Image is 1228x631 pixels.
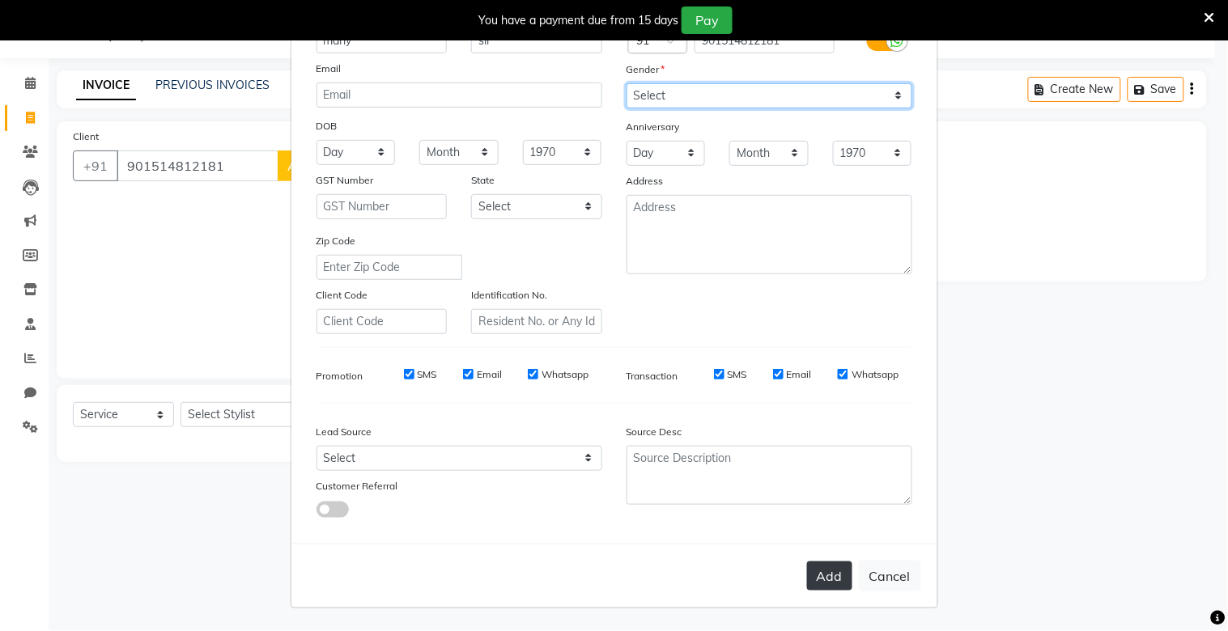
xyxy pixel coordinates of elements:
label: GST Number [317,173,374,188]
label: DOB [317,119,338,133]
label: Transaction [627,369,678,383]
input: Email [317,83,602,108]
label: Whatsapp [542,367,589,382]
button: Add [807,561,852,591]
input: Mobile [695,28,835,53]
input: GST Number [317,194,448,219]
input: Client Code [317,309,448,334]
label: Gender [627,62,665,77]
label: SMS [418,367,437,382]
label: Whatsapp [852,367,899,382]
input: Resident No. or Any Id [471,309,602,334]
div: You have a payment due from 15 days [478,12,678,29]
label: Email [787,367,812,382]
label: Promotion [317,369,363,383]
label: Identification No. [471,288,547,303]
input: Enter Zip Code [317,255,462,280]
label: Email [317,61,342,76]
label: State [471,173,495,188]
label: Zip Code [317,234,356,248]
button: Cancel [859,561,921,591]
label: Source Desc [627,425,682,439]
label: Client Code [317,288,368,303]
button: Pay [682,6,733,34]
label: Address [627,174,664,188]
label: Email [477,367,502,382]
input: First Name [317,28,448,53]
label: Anniversary [627,120,680,134]
label: SMS [728,367,747,382]
label: Customer Referral [317,479,398,493]
input: Last Name [471,28,602,53]
label: Lead Source [317,425,372,439]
